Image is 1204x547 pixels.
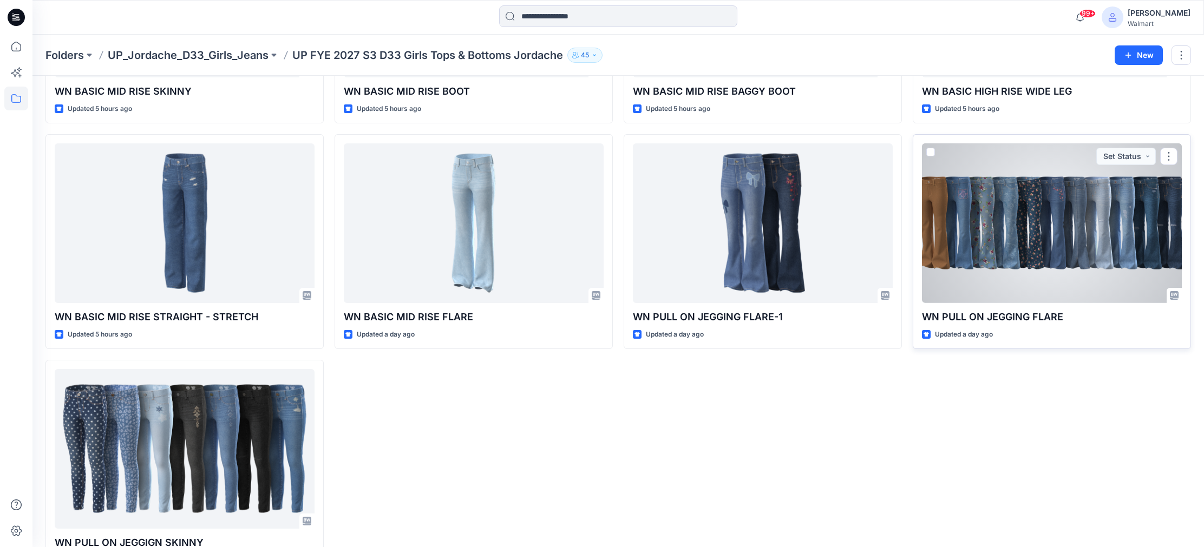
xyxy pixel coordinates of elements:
p: WN BASIC MID RISE SKINNY [55,84,315,99]
p: WN BASIC MID RISE FLARE [344,309,604,325]
a: WN BASIC MID RISE FLARE [344,143,604,303]
span: 99+ [1079,9,1096,18]
p: WN PULL ON JEGGING FLARE [922,309,1182,325]
a: WN PULL ON JEGGING FLARE [922,143,1182,303]
a: WN PULL ON JEGGING FLARE-1 [633,143,893,303]
p: Updated 5 hours ago [68,103,132,115]
button: New [1115,45,1163,65]
p: Updated a day ago [935,329,993,340]
a: WN BASIC MID RISE STRAIGHT - STRETCH [55,143,315,303]
p: WN PULL ON JEGGING FLARE-1 [633,309,893,325]
p: Updated 5 hours ago [68,329,132,340]
div: Walmart [1128,19,1190,28]
p: WN BASIC HIGH RISE WIDE LEG [922,84,1182,99]
p: Updated 5 hours ago [935,103,999,115]
p: Updated a day ago [357,329,415,340]
a: WN PULL ON JEGGIGN SKINNY [55,369,315,529]
p: UP FYE 2027 S3 D33 Girls Tops & Bottoms Jordache [292,48,563,63]
div: [PERSON_NAME] [1128,6,1190,19]
a: Folders [45,48,84,63]
svg: avatar [1108,13,1117,22]
p: Updated 5 hours ago [357,103,421,115]
p: Updated a day ago [646,329,704,340]
p: WN BASIC MID RISE STRAIGHT - STRETCH [55,309,315,325]
p: Updated 5 hours ago [646,103,710,115]
p: WN BASIC MID RISE BAGGY BOOT [633,84,893,99]
button: 45 [567,48,603,63]
p: 45 [581,49,589,61]
a: UP_Jordache_D33_Girls_Jeans [108,48,269,63]
p: WN BASIC MID RISE BOOT [344,84,604,99]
